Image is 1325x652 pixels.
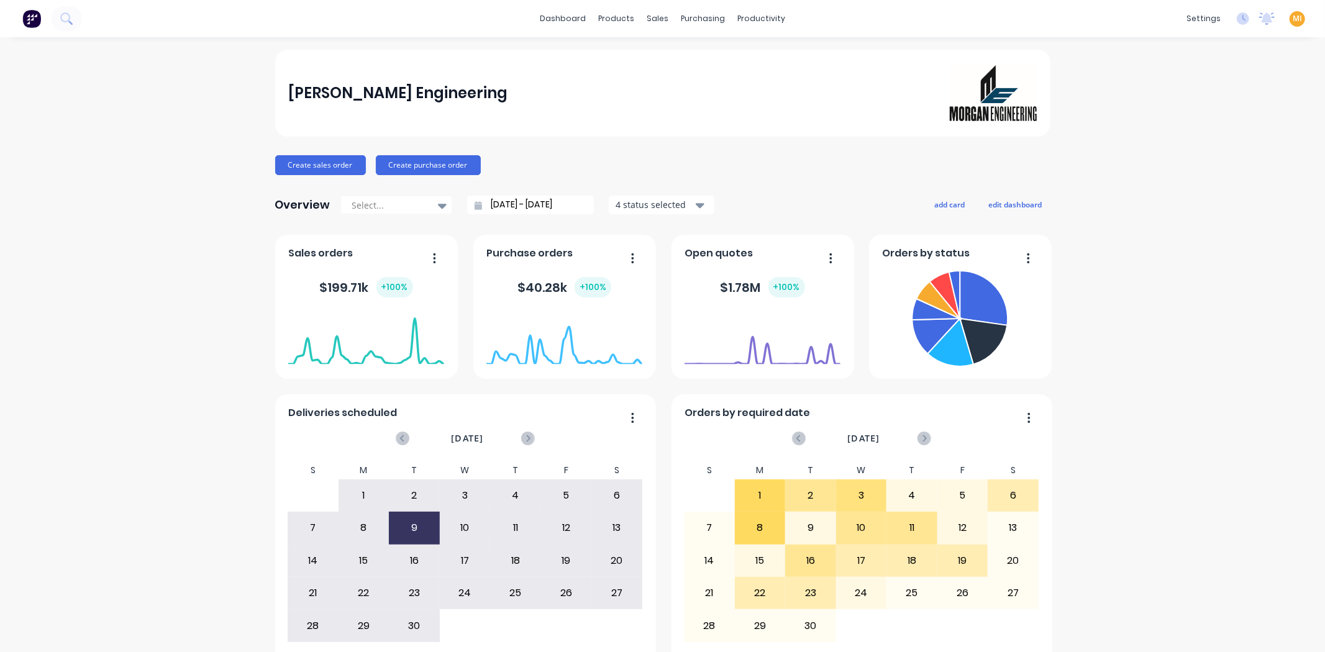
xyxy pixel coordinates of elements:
div: productivity [731,9,791,28]
div: 23 [389,577,439,609]
div: 11 [491,512,540,543]
button: edit dashboard [981,196,1050,212]
div: 3 [440,480,490,511]
div: 22 [339,577,389,609]
div: 7 [288,512,338,543]
div: 30 [786,610,836,641]
span: Deliveries scheduled [288,405,397,420]
div: 20 [988,545,1038,576]
div: 7 [685,512,734,543]
div: 21 [288,577,338,609]
div: 10 [440,512,490,543]
div: 14 [288,545,338,576]
div: T [389,461,440,479]
div: 29 [339,610,389,641]
div: 18 [491,545,540,576]
div: T [490,461,541,479]
div: 19 [938,545,988,576]
div: settings [1180,9,1227,28]
div: 13 [988,512,1038,543]
div: 18 [887,545,937,576]
div: 6 [592,480,642,511]
button: add card [927,196,973,212]
div: M [735,461,786,479]
span: Purchase orders [486,246,573,261]
img: Morgan Engineering [950,65,1037,121]
div: M [339,461,389,479]
div: 14 [685,545,734,576]
div: 9 [389,512,439,543]
div: F [937,461,988,479]
div: 29 [735,610,785,641]
div: 5 [938,480,988,511]
div: 28 [685,610,734,641]
div: S [288,461,339,479]
div: + 100 % [376,277,413,297]
div: 23 [786,577,836,609]
div: 10 [837,512,886,543]
div: 27 [988,577,1038,609]
div: 12 [938,512,988,543]
div: $ 40.28k [517,277,611,297]
div: 16 [389,545,439,576]
div: 2 [389,480,439,511]
div: 27 [592,577,642,609]
div: 25 [491,577,540,609]
div: 17 [837,545,886,576]
button: 4 status selected [609,196,714,214]
div: T [785,461,836,479]
div: 15 [339,545,389,576]
div: 8 [735,512,785,543]
div: 24 [440,577,490,609]
div: 12 [542,512,591,543]
div: 17 [440,545,490,576]
div: 5 [542,480,591,511]
div: 9 [786,512,836,543]
div: $ 199.71k [320,277,413,297]
div: 3 [837,480,886,511]
button: Create sales order [275,155,366,175]
div: 26 [542,577,591,609]
span: Open quotes [685,246,753,261]
div: 1 [735,480,785,511]
div: W [440,461,491,479]
button: Create purchase order [376,155,481,175]
div: 6 [988,480,1038,511]
div: S [988,461,1039,479]
div: + 100 % [768,277,805,297]
a: dashboard [534,9,592,28]
div: purchasing [675,9,731,28]
div: 15 [735,545,785,576]
div: sales [640,9,675,28]
div: 22 [735,577,785,609]
span: [DATE] [451,432,483,445]
span: [DATE] [847,432,880,445]
div: 4 status selected [616,198,694,211]
div: $ 1.78M [721,277,805,297]
div: 28 [288,610,338,641]
div: 13 [592,512,642,543]
div: + 100 % [575,277,611,297]
div: 26 [938,577,988,609]
div: products [592,9,640,28]
span: MI [1293,13,1302,24]
img: Factory [22,9,41,28]
div: W [836,461,887,479]
span: Orders by status [882,246,970,261]
div: 25 [887,577,937,609]
div: 1 [339,480,389,511]
div: 30 [389,610,439,641]
div: 4 [887,480,937,511]
div: F [541,461,592,479]
div: S [591,461,642,479]
div: 20 [592,545,642,576]
div: 21 [685,577,734,609]
div: 19 [542,545,591,576]
div: 4 [491,480,540,511]
span: Sales orders [288,246,353,261]
div: 8 [339,512,389,543]
div: 24 [837,577,886,609]
div: [PERSON_NAME] Engineering [288,81,508,106]
div: T [886,461,937,479]
div: 2 [786,480,836,511]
